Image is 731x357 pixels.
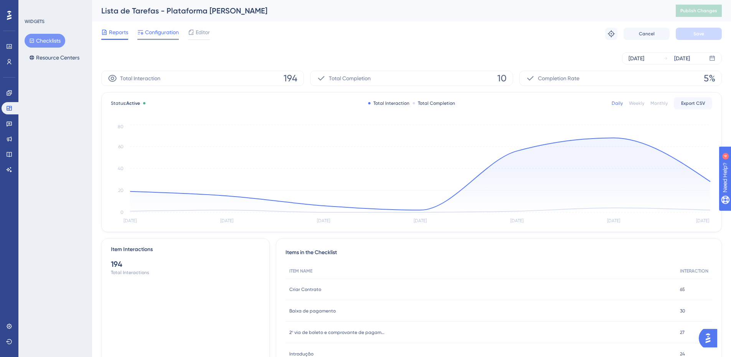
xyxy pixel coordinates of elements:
[413,100,455,106] div: Total Completion
[126,101,140,106] span: Active
[317,218,330,223] tspan: [DATE]
[510,218,523,223] tspan: [DATE]
[289,308,336,314] span: Baixa de pagamento
[220,218,233,223] tspan: [DATE]
[674,97,712,109] button: Export CSV
[18,2,48,11] span: Need Help?
[414,218,427,223] tspan: [DATE]
[118,188,124,193] tspan: 20
[289,329,385,336] span: 2º via de boleto e comprovante de pagamento
[680,329,685,336] span: 27
[118,124,124,129] tspan: 80
[639,31,655,37] span: Cancel
[25,18,45,25] div: WIDGETS
[25,51,84,64] button: Resource Centers
[607,218,620,223] tspan: [DATE]
[704,72,715,84] span: 5%
[538,74,579,83] span: Completion Rate
[118,166,124,171] tspan: 40
[680,8,717,14] span: Publish Changes
[196,28,210,37] span: Editor
[289,268,312,274] span: ITEM NAME
[497,72,507,84] span: 10
[693,31,704,37] span: Save
[680,268,708,274] span: INTERACTION
[111,259,260,269] div: 194
[289,286,321,293] span: Criar Contrato
[676,5,722,17] button: Publish Changes
[284,72,297,84] span: 194
[109,28,128,37] span: Reports
[53,4,56,10] div: 4
[111,245,153,254] div: Item Interactions
[120,74,160,83] span: Total Interaction
[680,286,685,293] span: 65
[629,100,644,106] div: Weekly
[145,28,179,37] span: Configuration
[285,248,337,257] span: Items in the Checklist
[612,100,623,106] div: Daily
[676,28,722,40] button: Save
[696,218,709,223] tspan: [DATE]
[680,308,685,314] span: 30
[118,144,124,149] tspan: 60
[25,34,65,48] button: Checklists
[681,100,705,106] span: Export CSV
[289,351,314,357] span: Introdução
[680,351,685,357] span: 24
[329,74,371,83] span: Total Completion
[120,210,124,215] tspan: 0
[124,218,137,223] tspan: [DATE]
[101,5,657,16] div: Lista de Tarefas - Plataforma [PERSON_NAME]
[624,28,670,40] button: Cancel
[650,100,668,106] div: Monthly
[674,54,690,63] div: [DATE]
[699,327,722,350] iframe: UserGuiding AI Assistant Launcher
[111,100,140,106] span: Status:
[368,100,409,106] div: Total Interaction
[629,54,644,63] div: [DATE]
